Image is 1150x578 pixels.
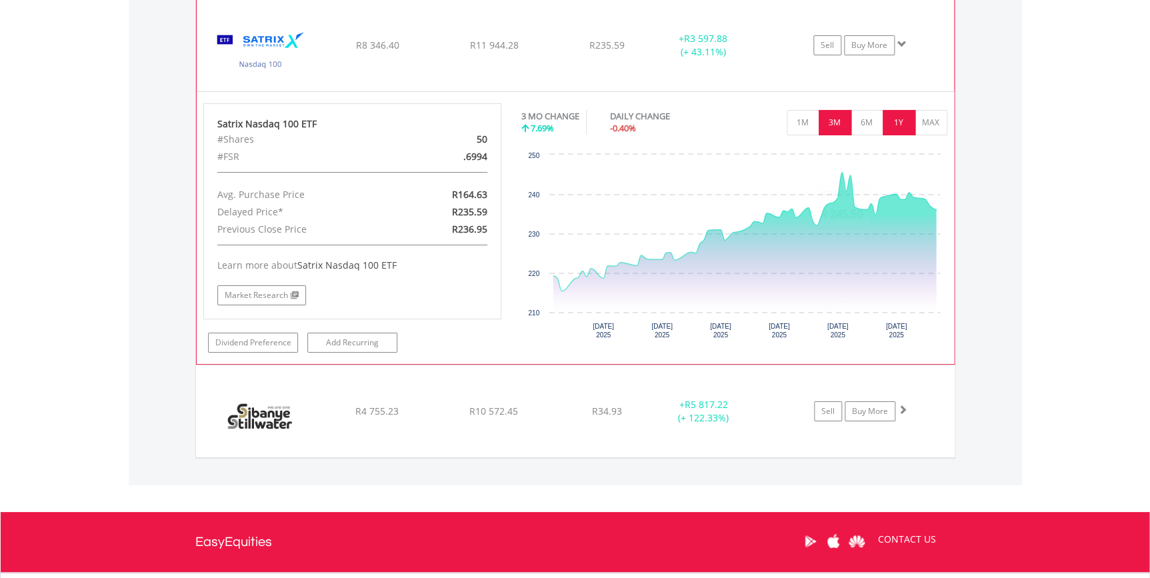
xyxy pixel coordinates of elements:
text: 250 [528,152,539,159]
span: 7.69% [531,122,554,134]
img: EQU.ZA.SSW.png [203,382,317,454]
a: Google Play [799,521,822,562]
text: 220 [528,270,539,277]
div: .6994 [401,148,497,165]
div: Satrix Nasdaq 100 ETF [217,117,488,131]
span: -0.40% [610,122,636,134]
svg: Interactive chart [521,148,947,348]
a: CONTACT US [869,521,945,558]
span: R5 817.22 [684,398,727,411]
text: [DATE] 2025 [710,323,731,339]
text: 210 [528,309,539,317]
button: 6M [851,110,883,135]
img: EQU.ZA.STXNDQ.png [203,17,318,87]
text: [DATE] 2025 [769,323,790,339]
a: Apple [822,521,845,562]
text: [DATE] 2025 [651,323,673,339]
text: [DATE] 2025 [886,323,907,339]
text: 230 [528,231,539,238]
span: R3 597.88 [684,32,727,45]
button: 3M [819,110,851,135]
div: Chart. Highcharts interactive chart. [521,148,947,348]
a: Market Research [217,285,306,305]
button: 1Y [883,110,915,135]
text: [DATE] 2025 [593,323,614,339]
a: Sell [813,35,841,55]
span: R4 755.23 [355,405,399,417]
div: Learn more about [217,259,488,272]
div: Avg. Purchase Price [207,186,401,203]
div: 3 MO CHANGE [521,110,579,123]
text: [DATE] 2025 [827,323,849,339]
div: DAILY CHANGE [610,110,717,123]
a: Huawei [845,521,869,562]
span: R10 572.45 [469,405,518,417]
a: Buy More [845,401,895,421]
button: 1M [787,110,819,135]
a: EasyEquities [195,512,272,572]
div: + (+ 122.33%) [653,398,754,425]
div: #Shares [207,131,401,148]
div: Previous Close Price [207,221,401,238]
span: R236.95 [452,223,487,235]
a: Sell [814,401,842,421]
div: Delayed Price* [207,203,401,221]
span: R235.59 [589,39,625,51]
a: Add Recurring [307,333,397,353]
a: Buy More [844,35,895,55]
span: R164.63 [452,188,487,201]
span: R8 346.40 [355,39,399,51]
span: R11 944.28 [469,39,518,51]
span: R34.93 [592,405,622,417]
a: Dividend Preference [208,333,298,353]
text: 240 [528,191,539,199]
div: + (+ 43.11%) [653,32,753,59]
span: R235.59 [452,205,487,218]
div: #FSR [207,148,401,165]
button: MAX [915,110,947,135]
span: Satrix Nasdaq 100 ETF [297,259,397,271]
div: 50 [401,131,497,148]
